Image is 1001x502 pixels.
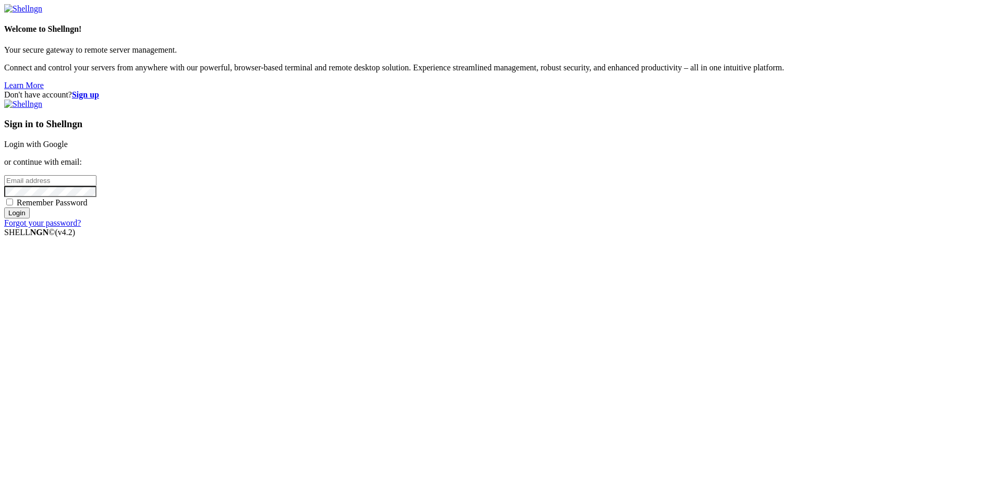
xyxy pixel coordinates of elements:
a: Learn More [4,81,44,90]
img: Shellngn [4,100,42,109]
div: Don't have account? [4,90,997,100]
input: Login [4,207,30,218]
h3: Sign in to Shellngn [4,118,997,130]
a: Login with Google [4,140,68,149]
input: Email address [4,175,96,186]
p: Your secure gateway to remote server management. [4,45,997,55]
input: Remember Password [6,199,13,205]
h4: Welcome to Shellngn! [4,25,997,34]
a: Sign up [72,90,99,99]
p: Connect and control your servers from anywhere with our powerful, browser-based terminal and remo... [4,63,997,72]
span: 4.2.0 [55,228,76,237]
span: Remember Password [17,198,88,207]
b: NGN [30,228,49,237]
a: Forgot your password? [4,218,81,227]
p: or continue with email: [4,157,997,167]
img: Shellngn [4,4,42,14]
span: SHELL © [4,228,75,237]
